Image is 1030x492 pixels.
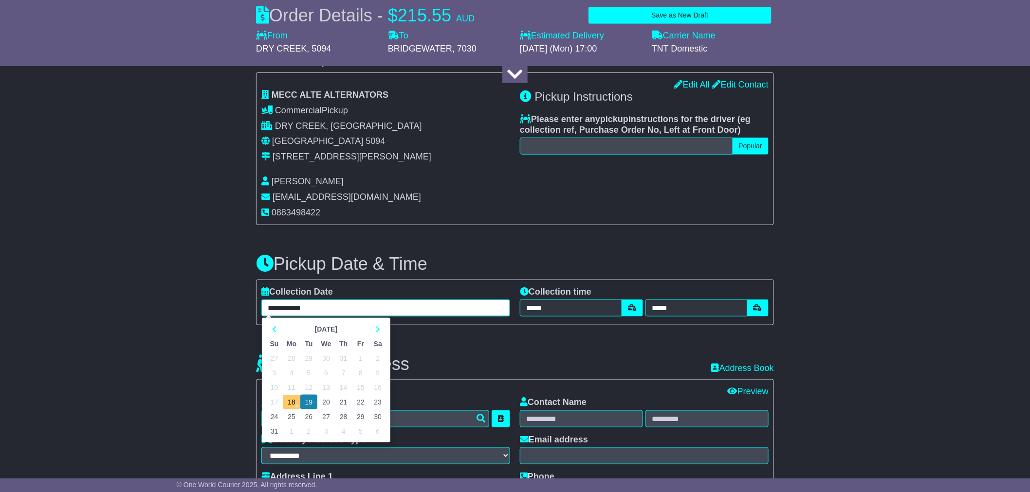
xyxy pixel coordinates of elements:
[520,31,642,41] label: Estimated Delivery
[300,366,317,380] td: 5
[352,380,369,395] td: 15
[369,366,386,380] td: 9
[256,354,409,374] h3: Delivery Address
[275,121,422,131] span: DRY CREEK, [GEOGRAPHIC_DATA]
[266,424,283,439] td: 31
[520,44,642,54] div: [DATE] (Mon) 17:00
[177,481,317,489] span: © One World Courier 2025. All rights reserved.
[256,5,475,26] div: Order Details -
[674,80,710,89] a: Edit All
[266,409,283,424] td: 24
[307,44,331,53] span: , 5094
[300,395,317,409] td: 19
[283,351,300,366] td: 28
[369,336,386,351] th: Sa
[728,387,769,396] a: Preview
[317,424,335,439] td: 3
[712,363,774,373] a: Address Book
[335,366,352,380] td: 7
[733,138,769,155] button: Popular
[317,409,335,424] td: 27
[335,351,352,366] td: 31
[283,336,300,351] th: Mo
[352,366,369,380] td: 8
[261,105,510,116] div: Pickup
[283,424,300,439] td: 1
[300,336,317,351] th: Tu
[652,44,774,54] div: TNT Domestic
[388,5,398,25] span: $
[272,90,388,100] span: MECC ALTE ALTERNATORS
[283,395,300,409] td: 18
[335,409,352,424] td: 28
[266,380,283,395] td: 10
[352,351,369,366] td: 1
[266,366,283,380] td: 3
[352,424,369,439] td: 5
[256,44,307,53] span: DRY CREEK
[452,44,477,53] span: , 7030
[652,31,716,41] label: Carrier Name
[369,409,386,424] td: 30
[300,409,317,424] td: 26
[456,14,475,23] span: AUD
[317,395,335,409] td: 20
[317,380,335,395] td: 13
[273,152,431,162] div: [STREET_ADDRESS][PERSON_NAME]
[283,380,300,395] td: 11
[317,366,335,380] td: 6
[272,136,363,146] span: [GEOGRAPHIC_DATA]
[520,114,751,135] span: eg collection ref, Purchase Order No, Left at Front Door
[261,472,333,482] label: Address Line 1
[388,44,452,53] span: BRIDGEWATER
[272,208,320,217] span: 0883498422
[335,380,352,395] td: 14
[335,424,352,439] td: 4
[369,351,386,366] td: 2
[300,380,317,395] td: 12
[520,397,587,408] label: Contact Name
[712,80,769,89] a: Edit Contact
[317,336,335,351] th: We
[283,366,300,380] td: 4
[283,322,369,336] th: Select Month
[261,287,333,298] label: Collection Date
[266,336,283,351] th: Su
[369,395,386,409] td: 23
[398,5,451,25] span: 215.55
[535,90,633,103] span: Pickup Instructions
[256,31,288,41] label: From
[283,409,300,424] td: 25
[589,7,772,24] button: Save as New Draft
[317,351,335,366] td: 30
[275,105,322,115] span: Commercial
[352,409,369,424] td: 29
[369,424,386,439] td: 6
[335,336,352,351] th: Th
[520,472,554,482] label: Phone
[273,192,421,202] span: [EMAIL_ADDRESS][DOMAIN_NAME]
[272,176,344,186] span: [PERSON_NAME]
[520,287,591,298] label: Collection time
[366,136,385,146] span: 5094
[369,380,386,395] td: 16
[300,424,317,439] td: 2
[388,31,408,41] label: To
[520,435,588,445] label: Email address
[600,114,628,124] span: pickup
[352,336,369,351] th: Fr
[352,395,369,409] td: 22
[266,351,283,366] td: 27
[256,254,774,274] h3: Pickup Date & Time
[520,114,769,135] label: Please enter any instructions for the driver ( )
[335,395,352,409] td: 21
[266,395,283,409] td: 17
[300,351,317,366] td: 29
